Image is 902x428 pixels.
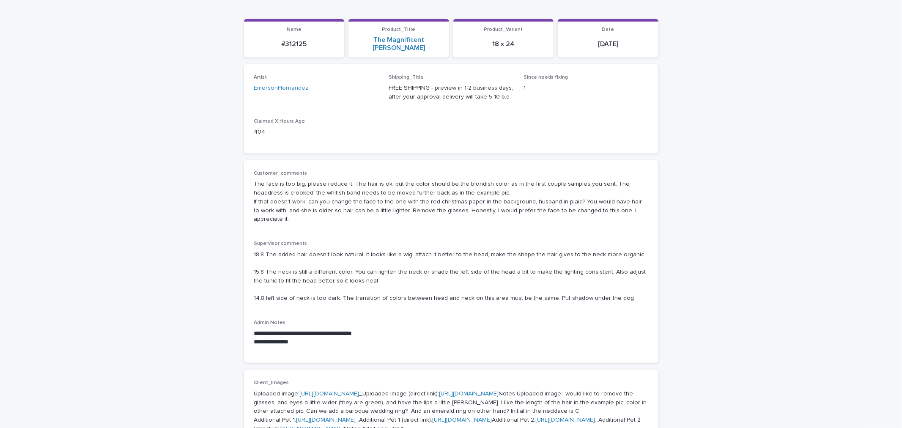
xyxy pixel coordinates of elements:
a: [URL][DOMAIN_NAME] [433,417,492,423]
p: 404 [254,128,379,137]
span: Date [602,27,614,32]
p: FREE SHIPPING - preview in 1-2 business days, after your approval delivery will take 5-10 b.d. [389,84,513,102]
span: Artist [254,75,267,80]
span: Customer_comments [254,171,307,176]
span: Since needs fixing [524,75,568,80]
a: [URL][DOMAIN_NAME] [439,391,499,397]
span: Admin Notes [254,320,286,325]
span: Name [287,27,302,32]
span: Product_Variant [484,27,523,32]
p: [DATE] [563,40,653,48]
a: EmersonHernandez [254,84,309,93]
p: #312125 [249,40,340,48]
a: The Magnificent [PERSON_NAME] [354,36,444,52]
p: 18 x 24 [458,40,549,48]
span: Client_Images [254,380,289,385]
a: [URL][DOMAIN_NAME] [300,391,359,397]
p: The face is too big, please reduce it. The hair is ok, but the color should be the blondish color... [254,180,648,224]
a: [URL][DOMAIN_NAME] [536,417,595,423]
span: Product_Title [382,27,415,32]
span: Claimed X Hours Ago [254,119,305,124]
p: 18.8 The added hair doesn't look natural, it looks like a wig, attach it better to the head, make... [254,250,648,303]
span: Supervisor comments [254,241,307,246]
span: Shipping_Title [389,75,424,80]
a: [URL][DOMAIN_NAME] [296,417,356,423]
p: 1 [524,84,648,93]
